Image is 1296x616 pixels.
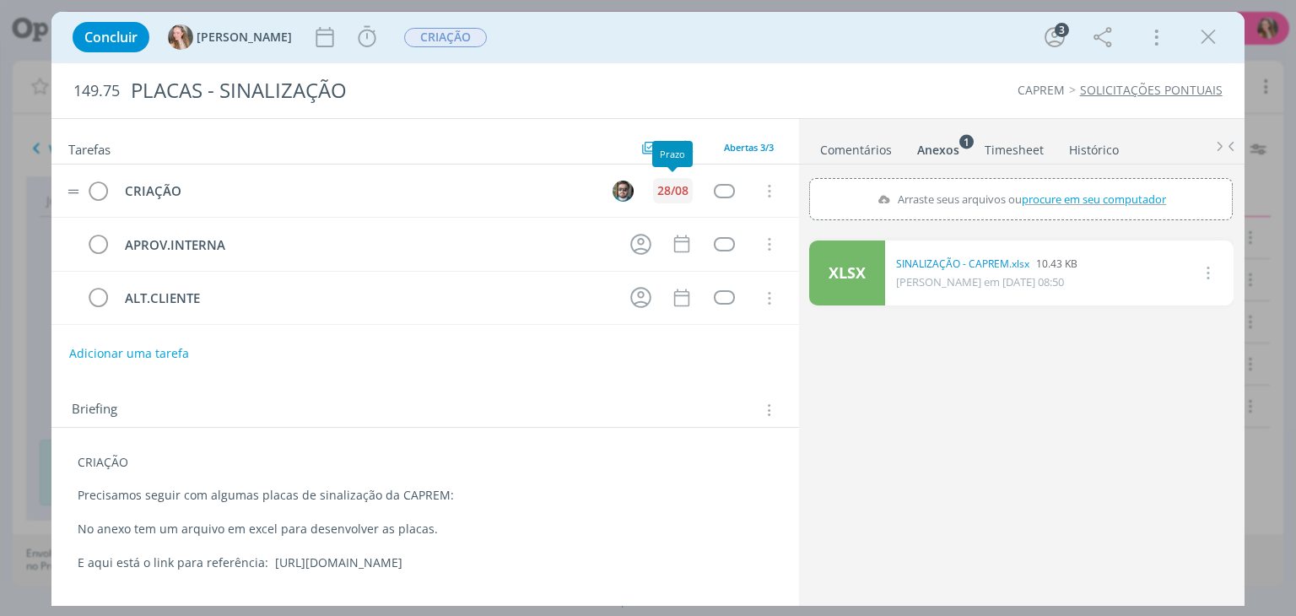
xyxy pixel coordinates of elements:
button: CRIAÇÃO [403,27,488,48]
a: SINALIZAÇÃO - CAPREM.xlsx [896,257,1029,272]
button: R [611,178,636,203]
div: CRIAÇÃO [117,181,597,202]
span: Tarefas [68,138,111,158]
p: No anexo tem um arquivo em excel para desenvolver as placas. [78,521,772,538]
a: Histórico [1068,134,1120,159]
a: Timesheet [984,134,1045,159]
div: dialog [51,12,1244,606]
img: G [168,24,193,50]
a: Comentários [819,134,893,159]
div: PLACAS - SINALIZAÇÃO [123,70,737,111]
img: drag-icon.svg [67,189,79,194]
span: Briefing [72,399,117,421]
span: [PERSON_NAME] [197,31,292,43]
div: 28/08 [657,185,688,197]
div: 3 [1055,23,1069,37]
span: [PERSON_NAME] em [DATE] 08:50 [896,274,1064,289]
button: 3 [1041,24,1068,51]
label: Arraste seus arquivos ou [871,188,1172,210]
div: 10.43 KB [896,257,1077,272]
div: ALT.CLIENTE [117,288,614,309]
div: Prazo [652,141,693,167]
button: G[PERSON_NAME] [168,24,292,50]
img: R [613,181,634,202]
span: Concluir [84,30,138,44]
span: Abertas 3/3 [724,141,774,154]
span: procure em seu computador [1023,192,1167,207]
span: CRIAÇÃO [404,28,487,47]
a: SOLICITAÇÕES PONTUAIS [1080,82,1223,98]
a: XLSX [809,240,885,305]
p: E aqui está o link para referência: [URL][DOMAIN_NAME] [78,554,772,571]
div: APROV.INTERNA [117,235,614,256]
a: CAPREM [1018,82,1065,98]
p: Precisamos seguir com algumas placas de sinalização da CAPREM: [78,487,772,504]
sup: 1 [959,134,974,149]
span: 149.75 [73,82,120,100]
div: Anexos [917,142,959,159]
p: CRIAÇÃO [78,454,772,471]
button: Concluir [73,22,149,52]
button: Adicionar uma tarefa [68,338,190,369]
